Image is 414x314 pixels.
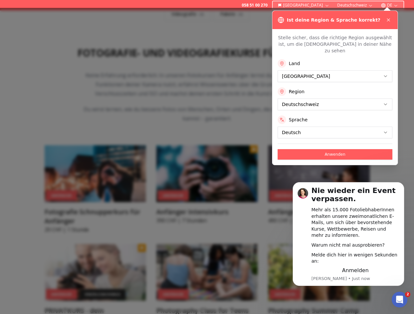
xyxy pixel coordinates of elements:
label: Sprache [289,116,307,123]
label: Land [289,60,300,67]
span: 2 [405,292,410,297]
button: Anwenden [278,149,392,160]
button: [GEOGRAPHIC_DATA] [275,1,332,9]
p: Stelle sicher, dass die richtige Region ausgewählt ist, um die [DEMOGRAPHIC_DATA] in deiner Nähe ... [278,34,392,54]
iframe: Intercom live chat [392,292,407,307]
a: 058 51 00 270 [242,3,267,8]
h3: Ist deine Region & Sprache korrekt? [287,17,380,23]
iframe: Intercom notifications message [283,179,414,296]
label: Region [289,88,305,95]
button: Deutschschweiz [335,1,376,9]
button: DE [378,1,401,9]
